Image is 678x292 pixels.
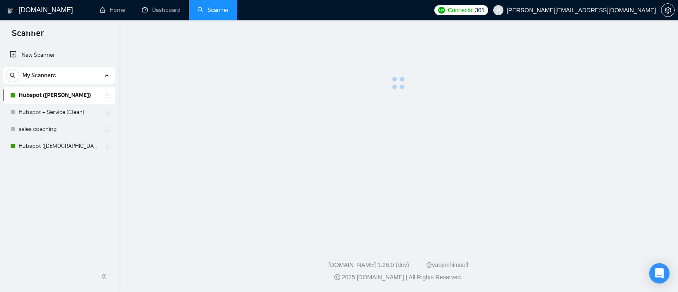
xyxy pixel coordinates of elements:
[197,6,229,14] a: searchScanner
[104,109,111,116] span: holder
[101,272,109,281] span: double-left
[19,87,99,104] a: Hubspot ([PERSON_NAME])
[5,27,50,45] span: Scanner
[661,3,675,17] button: setting
[19,121,99,138] a: sales coaching
[3,67,115,155] li: My Scanners
[10,47,108,64] a: New Scanner
[328,261,409,268] a: [DOMAIN_NAME] 1.26.0 (dev)
[19,138,99,155] a: Hubspot ([DEMOGRAPHIC_DATA])
[104,126,111,133] span: holder
[100,6,125,14] a: homeHome
[7,4,13,17] img: logo
[495,7,501,13] span: user
[22,67,56,84] span: My Scanners
[426,261,468,268] a: @vadymhimself
[661,7,675,14] a: setting
[661,7,674,14] span: setting
[6,69,19,82] button: search
[475,6,484,15] span: 301
[19,104,99,121] a: Hubspot + Service (Clean)
[125,273,671,282] div: 2025 [DOMAIN_NAME] | All Rights Reserved.
[104,143,111,150] span: holder
[6,72,19,78] span: search
[448,6,473,15] span: Connects:
[334,274,340,280] span: copyright
[438,7,445,14] img: upwork-logo.png
[142,6,181,14] a: dashboardDashboard
[104,92,111,99] span: holder
[3,47,115,64] li: New Scanner
[649,263,670,284] div: Open Intercom Messenger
